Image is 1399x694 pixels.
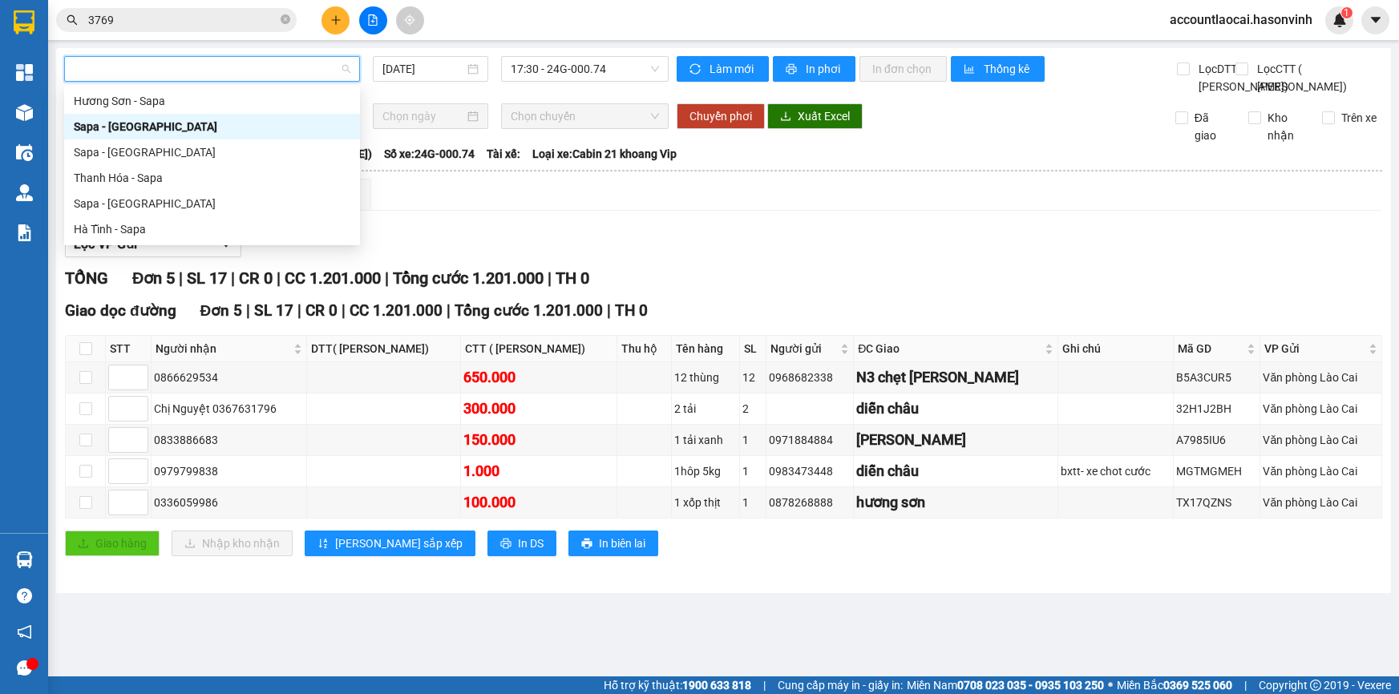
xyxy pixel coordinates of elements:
div: 0983473448 [769,462,851,480]
span: bar-chart [964,63,977,76]
span: CC 1.201.000 [350,301,443,320]
span: | [231,268,235,288]
div: Văn phòng Lào Cai [1263,494,1378,511]
span: | [1244,676,1247,694]
div: 0971884884 [769,431,851,449]
div: 0833886683 [154,431,304,449]
div: Văn phòng Lào Cai [1263,462,1378,480]
span: aim [404,14,415,26]
div: 1 [742,462,763,480]
button: sort-ascending[PERSON_NAME] sắp xếp [305,531,475,556]
div: Sapa - [GEOGRAPHIC_DATA] [74,118,350,135]
div: 0968682338 [769,369,851,386]
span: Số xe: 24G-000.74 [384,145,475,163]
span: CR 0 [239,268,273,288]
span: notification [17,624,32,640]
span: ⚪️ [1108,682,1113,688]
span: search [67,14,78,26]
div: 100.000 [463,491,614,514]
button: file-add [359,6,387,34]
div: Thanh Hóa - Sapa [74,169,350,187]
span: copyright [1310,680,1321,691]
div: Sapa - [GEOGRAPHIC_DATA] [74,195,350,212]
div: Chị Nguyệt 0367631796 [154,400,304,418]
span: Cung cấp máy in - giấy in: [778,676,903,694]
div: Thanh Hóa - Sapa [64,165,360,191]
td: Văn phòng Lào Cai [1260,393,1381,425]
img: icon-new-feature [1332,13,1347,27]
span: Kho nhận [1261,109,1309,144]
span: caret-down [1369,13,1383,27]
img: logo-vxr [14,10,34,34]
td: A7985IU6 [1174,425,1260,456]
div: 1.000 [463,460,614,482]
span: sync [689,63,703,76]
div: Văn phòng Lào Cai [1263,431,1378,449]
span: Người gửi [770,340,837,357]
span: | [385,268,389,288]
span: Tổng cước 1.201.000 [455,301,603,320]
span: Đơn 5 [200,301,243,320]
td: Văn phòng Lào Cai [1260,362,1381,393]
button: Chuyển phơi [677,103,765,129]
td: Văn phòng Lào Cai [1260,456,1381,487]
div: Sapa - [GEOGRAPHIC_DATA] [74,143,350,161]
button: printerIn DS [487,531,556,556]
button: uploadGiao hàng [65,531,160,556]
span: Đơn 5 [132,268,175,288]
span: Tổng cước 1.201.000 [393,268,544,288]
div: 0336059986 [154,494,304,511]
div: Sapa - Thanh Hóa [64,139,360,165]
img: warehouse-icon [16,104,33,121]
span: SL 17 [254,301,293,320]
th: STT [106,336,152,362]
span: CR 0 [305,301,338,320]
div: 12 thùng [674,369,737,386]
button: caret-down [1361,6,1389,34]
span: Mã GD [1178,340,1243,357]
span: Đã giao [1188,109,1236,144]
img: solution-icon [16,224,33,241]
span: | [297,301,301,320]
td: Văn phòng Lào Cai [1260,487,1381,518]
td: MGTMGMEH [1174,456,1260,487]
img: warehouse-icon [16,144,33,161]
span: Lọc DTT( [PERSON_NAME]) [1192,60,1291,95]
strong: 1900 633 818 [682,679,751,692]
span: | [342,301,346,320]
span: 1 [1344,7,1349,18]
input: Chọn ngày [382,107,464,125]
span: TH 0 [615,301,648,320]
span: close-circle [281,13,290,28]
span: TỔNG [65,268,108,288]
div: [PERSON_NAME] [856,429,1055,451]
img: warehouse-icon [16,551,33,568]
span: Xuất Excel [798,107,850,125]
div: 2 [742,400,763,418]
span: | [607,301,611,320]
div: 1 tải xanh [674,431,737,449]
div: MGTMGMEH [1176,462,1257,480]
span: TH 0 [556,268,589,288]
button: downloadNhập kho nhận [172,531,293,556]
button: bar-chartThống kê [951,56,1045,82]
span: | [246,301,250,320]
span: In biên lai [599,535,645,552]
span: printer [500,538,511,551]
div: B5A3CUR5 [1176,369,1257,386]
button: In đơn chọn [859,56,947,82]
span: VP Gửi [1264,340,1365,357]
th: DTT( [PERSON_NAME]) [307,336,461,362]
span: Hỗ trợ kỹ thuật: [604,676,751,694]
span: Trên xe [1335,109,1383,127]
div: 0979799838 [154,462,304,480]
span: | [763,676,766,694]
div: Văn phòng Lào Cai [1263,369,1378,386]
td: B5A3CUR5 [1174,362,1260,393]
th: Ghi chú [1058,336,1174,362]
span: file-add [367,14,378,26]
div: hương sơn [856,491,1055,514]
span: In phơi [806,60,843,78]
div: Sapa - Hương Sơn [64,114,360,139]
span: download [780,111,791,123]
